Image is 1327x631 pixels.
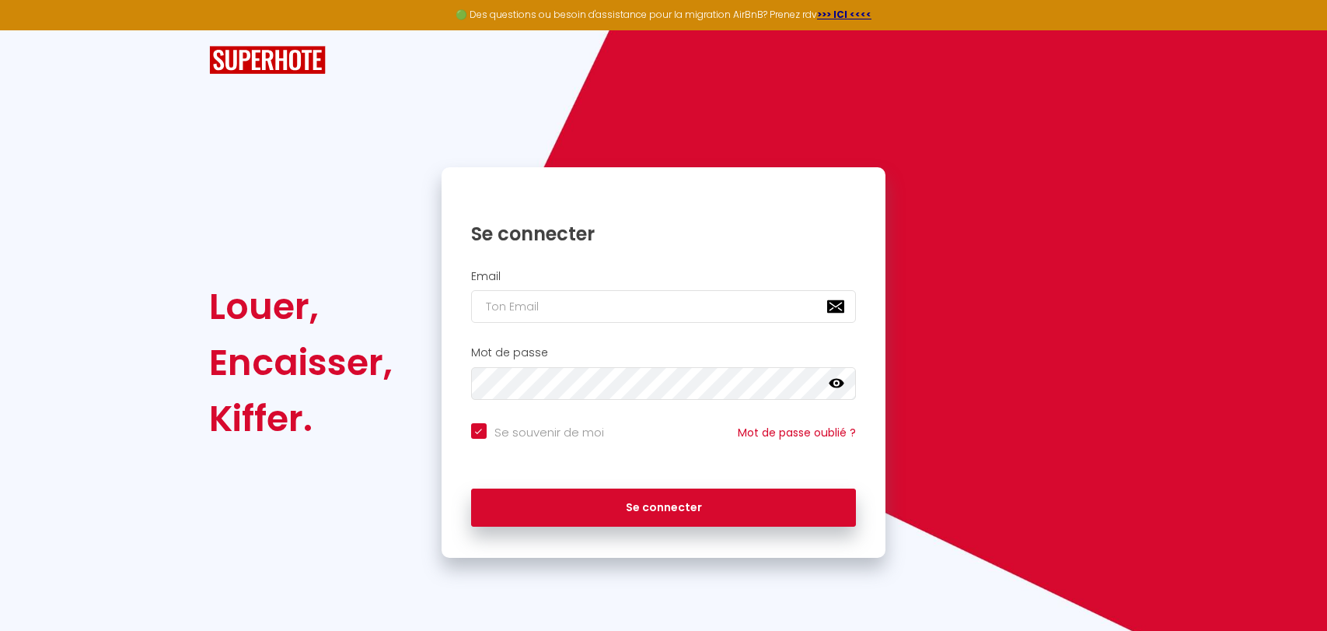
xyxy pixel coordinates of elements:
a: >>> ICI <<<< [817,8,871,21]
a: Mot de passe oublié ? [738,425,856,440]
h1: Se connecter [471,222,857,246]
div: Louer, [209,279,393,335]
div: Kiffer. [209,391,393,447]
div: Encaisser, [209,335,393,391]
img: SuperHote logo [209,46,326,75]
h2: Email [471,270,857,283]
button: Se connecter [471,489,857,528]
h2: Mot de passe [471,346,857,359]
input: Ton Email [471,290,857,323]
